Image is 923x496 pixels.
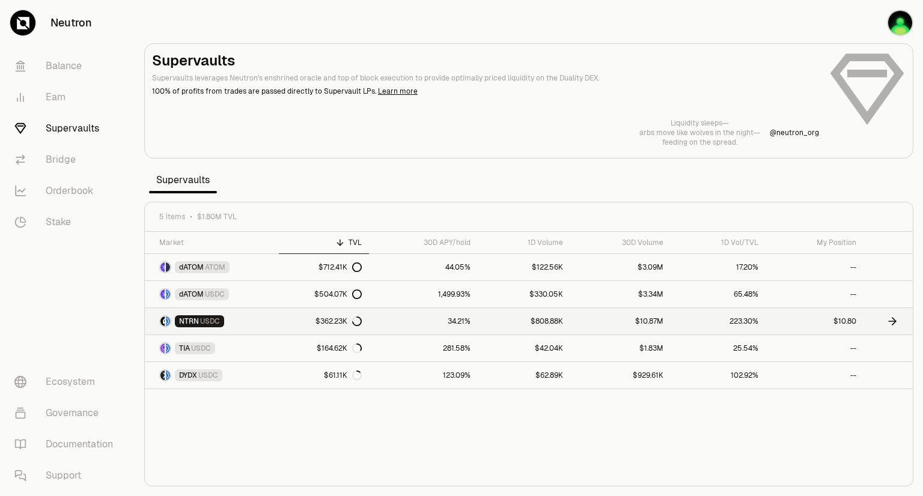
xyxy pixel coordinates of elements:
a: Governance [5,398,130,429]
span: USDC [200,316,220,326]
a: $10.80 [766,308,864,334]
img: ATOM Logo [166,262,170,272]
a: $330.05K [478,281,570,307]
a: -- [766,335,864,361]
a: $61.11K [279,362,369,389]
p: feeding on the spread. [639,138,760,147]
a: 223.30% [671,308,766,334]
a: Balance [5,50,130,82]
a: -- [766,362,864,389]
img: dATOM Logo [160,262,165,272]
span: 5 items [159,212,185,222]
img: USDC Logo [166,343,170,353]
a: $3.34M [570,281,671,307]
p: 100% of profits from trades are passed directly to Supervault LPs. [152,86,819,97]
span: TIA [179,343,190,353]
a: Support [5,460,130,491]
a: Documentation [5,429,130,460]
a: Liquidity sleeps—arbs move like wolves in the night—feeding on the spread. [639,118,760,147]
a: 1,499.93% [369,281,478,307]
a: TIA LogoUSDC LogoTIAUSDC [145,335,279,361]
a: Supervaults [5,113,130,144]
a: $42.04K [478,335,570,361]
span: dATOM [179,289,204,299]
a: $122.56K [478,254,570,280]
a: NTRN LogoUSDC LogoNTRNUSDC [145,308,279,334]
a: Stake [5,207,130,238]
a: Learn more [378,86,418,96]
a: 44.05% [369,254,478,280]
a: 65.48% [671,281,766,307]
span: USDC [205,289,225,299]
span: dATOM [179,262,204,272]
p: Supervaults leverages Neutron's enshrined oracle and top of block execution to provide optimally ... [152,73,819,83]
div: My Position [773,238,856,247]
a: $504.07K [279,281,369,307]
a: $362.23K [279,308,369,334]
a: $62.89K [478,362,570,389]
a: -- [766,254,864,280]
a: Ecosystem [5,366,130,398]
span: USDC [198,370,218,380]
p: Liquidity sleeps— [639,118,760,128]
a: $1.83M [570,335,671,361]
a: $712.41K [279,254,369,280]
img: USDC Logo [166,316,170,326]
div: 30D Volume [577,238,664,247]
div: 30D APY/hold [376,238,471,247]
div: 1D Volume [485,238,562,247]
div: $164.62K [317,343,362,353]
a: $3.09M [570,254,671,280]
a: 17.20% [671,254,766,280]
h2: Supervaults [152,51,819,70]
span: $1.80M TVL [197,212,237,222]
a: $10.87M [570,308,671,334]
p: arbs move like wolves in the night— [639,128,760,138]
img: NTRN Logo [160,316,165,326]
img: USDC Logo [166,289,170,299]
a: dATOM LogoATOM LogodATOMATOM [145,254,279,280]
a: $929.61K [570,362,671,389]
img: dATOM Logo [160,289,165,299]
div: $362.23K [315,316,362,326]
a: Earn [5,82,130,113]
a: DYDX LogoUSDC LogoDYDXUSDC [145,362,279,389]
span: USDC [191,343,211,353]
a: Bridge [5,144,130,175]
div: $504.07K [314,289,362,299]
a: Orderbook [5,175,130,207]
img: TIA Logo [160,343,165,353]
img: USDC Logo [166,370,170,380]
div: $61.11K [324,370,362,380]
div: Market [159,238,272,247]
span: Supervaults [149,168,217,192]
a: 34.21% [369,308,478,334]
a: 123.09% [369,362,478,389]
span: NTRN [179,316,199,326]
div: $712.41K [318,262,362,272]
p: @ neutron_org [770,128,819,138]
a: @neutron_org [770,128,819,138]
span: DYDX [179,370,197,380]
span: ATOM [205,262,225,272]
img: AADAO [888,11,912,35]
a: 102.92% [671,362,766,389]
a: $808.88K [478,308,570,334]
a: dATOM LogoUSDC LogodATOMUSDC [145,281,279,307]
a: 281.58% [369,335,478,361]
div: 1D Vol/TVL [678,238,758,247]
div: TVL [286,238,362,247]
a: -- [766,281,864,307]
a: $164.62K [279,335,369,361]
img: DYDX Logo [160,370,165,380]
a: 25.54% [671,335,766,361]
